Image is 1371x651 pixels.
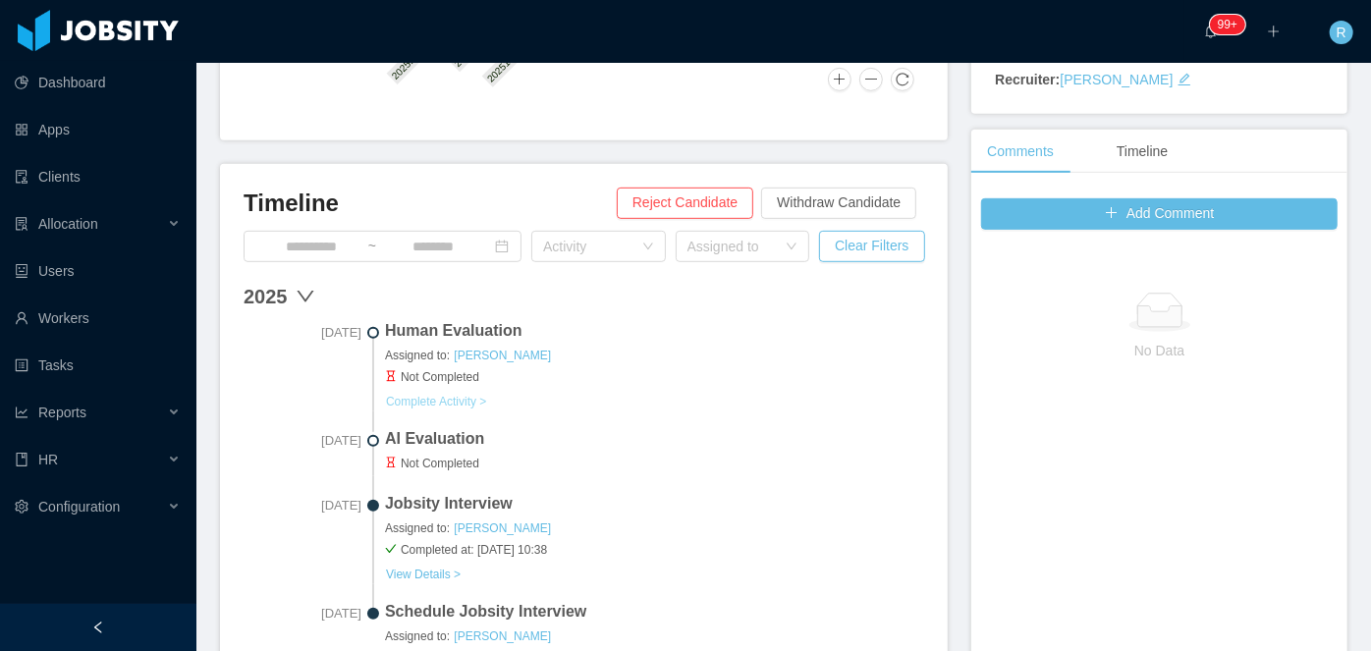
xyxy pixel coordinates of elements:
[819,231,924,262] button: Clear Filters
[997,340,1322,361] p: No Data
[1060,72,1173,87] a: [PERSON_NAME]
[385,370,397,382] i: icon: hourglass
[1337,21,1346,44] span: R
[15,157,181,196] a: icon: auditClients
[244,323,361,343] span: [DATE]
[971,130,1069,174] div: Comments
[687,237,777,256] div: Assigned to
[15,453,28,466] i: icon: book
[385,368,924,386] span: Not Completed
[891,68,914,91] button: Reset Zoom
[385,519,924,537] span: Assigned to:
[38,216,98,232] span: Allocation
[15,298,181,338] a: icon: userWorkers
[385,427,924,451] span: AI Evaluation
[385,347,924,364] span: Assigned to:
[244,282,924,311] div: 2025 down
[38,499,120,515] span: Configuration
[244,496,361,515] span: [DATE]
[453,520,552,536] a: [PERSON_NAME]
[385,567,462,582] button: View Details >
[385,541,924,559] span: Completed at: [DATE] 10:38
[453,628,552,644] a: [PERSON_NAME]
[617,188,753,219] button: Reject Candidate
[1178,73,1191,86] i: icon: edit
[385,600,924,624] span: Schedule Jobsity Interview
[1101,130,1183,174] div: Timeline
[761,188,916,219] button: Withdraw Candidate
[1267,25,1281,38] i: icon: plus
[385,455,924,472] span: Not Completed
[981,198,1338,230] button: icon: plusAdd Comment
[642,241,654,254] i: icon: down
[244,604,361,624] span: [DATE]
[15,346,181,385] a: icon: profileTasks
[244,431,361,451] span: [DATE]
[385,627,924,645] span: Assigned to:
[786,241,797,254] i: icon: down
[1210,15,1245,34] sup: 264
[995,72,1060,87] strong: Recruiter:
[385,319,924,343] span: Human Evaluation
[385,543,397,555] i: icon: check
[38,405,86,420] span: Reports
[38,452,58,467] span: HR
[15,251,181,291] a: icon: robotUsers
[244,188,617,219] h3: Timeline
[385,394,487,409] button: Complete Activity >
[385,457,397,468] i: icon: hourglass
[385,393,487,408] a: Complete Activity >
[296,287,315,306] span: down
[1204,25,1218,38] i: icon: bell
[859,68,883,91] button: Zoom Out
[15,406,28,419] i: icon: line-chart
[385,566,462,581] a: View Details >
[828,68,851,91] button: Zoom In
[495,240,509,253] i: icon: calendar
[385,492,924,515] span: Jobsity Interview
[543,237,632,256] div: Activity
[15,63,181,102] a: icon: pie-chartDashboard
[15,500,28,514] i: icon: setting
[453,348,552,363] a: [PERSON_NAME]
[15,110,181,149] a: icon: appstoreApps
[15,217,28,231] i: icon: solution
